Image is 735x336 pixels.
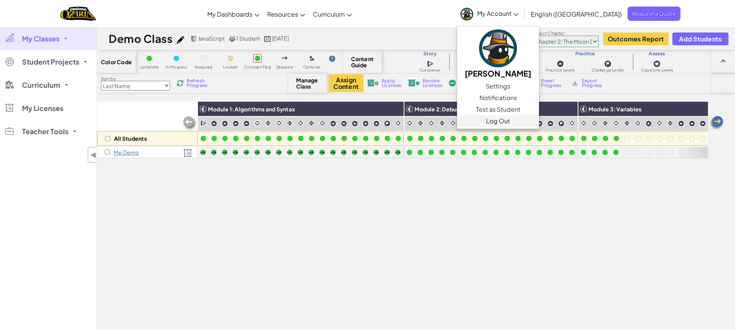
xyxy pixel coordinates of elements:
img: IconChallengeLevel.svg [604,60,612,68]
a: Settings [457,80,539,92]
span: Teacher Tools [22,128,68,135]
img: IconSkippedLevel.svg [282,56,288,60]
a: Request a Quote [628,7,680,21]
img: IconCinematic.svg [580,119,587,127]
span: Capstone Levels [641,68,673,72]
img: IconRemoveStudents.svg [449,80,456,87]
img: IconLicenseRevoke.svg [408,80,420,87]
img: IconChallengeLevel.svg [384,120,391,127]
img: IconInteractive.svg [264,119,272,127]
span: My Account [477,9,518,17]
a: Log Out [457,115,539,127]
span: Resources [267,10,298,18]
span: complete [140,65,159,69]
img: IconCinematic.svg [428,119,435,127]
img: IconPracticeLevel.svg [536,120,543,127]
span: In Progress [165,65,187,69]
span: JavaScript [198,35,225,42]
img: IconInteractive.svg [438,119,446,127]
img: IconCinematic.svg [656,119,663,127]
a: Ozaria by CodeCombat logo [60,6,96,22]
img: IconInteractive.svg [286,119,293,127]
img: IconCinematic.svg [297,119,304,127]
img: IconPracticeLevel.svg [330,120,336,127]
span: ◀ [90,149,97,160]
img: IconHint.svg [329,56,335,62]
img: IconPracticeLevel.svg [678,120,684,127]
span: Cutscenes [420,68,440,72]
span: Practice Levels [546,68,574,72]
img: IconCutscene.svg [427,60,435,68]
span: Refresh Progress [187,78,211,88]
img: Arrow_Left.png [709,115,724,131]
span: Notifications [479,93,517,102]
img: IconInteractive.svg [602,119,609,127]
span: Module 1: Algorithms and Syntax [208,106,295,113]
img: IconCinematic.svg [591,119,598,127]
img: Arrow_Left_Inactive.png [182,116,198,131]
h3: Assess [633,51,682,57]
a: English ([GEOGRAPHIC_DATA]) [527,3,626,24]
h1: Demo Class [109,31,173,46]
img: IconPracticeLevel.svg [243,120,250,127]
img: IconPracticeLevel.svg [211,120,217,127]
img: IconInteractive.svg [667,119,674,127]
img: IconInteractive.svg [417,119,424,127]
img: MultipleUsers.png [229,36,235,42]
span: Color Code [101,59,132,65]
img: IconCinematic.svg [449,119,457,127]
img: IconPracticeLevel.svg [547,120,554,127]
img: Home [60,6,96,22]
a: My Account [457,2,522,26]
img: IconLicenseApply.svg [367,80,379,87]
img: IconCinematic.svg [406,119,413,127]
img: IconPracticeLevel.svg [645,120,652,127]
img: IconPracticeLevel.svg [222,120,228,127]
img: IconPracticeLevel.svg [556,60,564,68]
h3: Intro [449,51,537,57]
img: IconPracticeLevel.svg [699,120,706,127]
img: IconPracticeLevel.svg [232,120,239,127]
img: IconCinematic.svg [254,119,261,127]
img: calendar.svg [264,36,271,42]
span: Curriculum [22,82,60,89]
span: Concept Flag [244,65,271,69]
label: Select Chapter [533,30,599,36]
img: IconReload.svg [177,80,184,87]
img: IconArchive.svg [571,80,578,87]
img: IconCinematic.svg [612,119,620,127]
img: IconCinematic.svg [568,119,576,127]
span: Optional [303,65,321,69]
span: Student Projects [22,58,79,65]
p: All Students [114,135,147,142]
span: My Dashboards [207,10,252,18]
span: Skipped [276,65,293,69]
p: Me Demo [114,149,139,155]
img: IconInteractive.svg [623,119,631,127]
h5: [PERSON_NAME] [465,67,531,79]
a: Test as Student [457,104,539,115]
h3: Practice [538,51,633,57]
img: javascript.png [190,36,197,42]
span: Export Progress [582,78,605,88]
span: English ([GEOGRAPHIC_DATA]) [531,10,622,18]
img: IconCinematic.svg [634,119,641,127]
span: Add Students [679,36,721,42]
img: IconCutscene.svg [200,119,208,127]
span: Content Guide [351,56,374,68]
span: Reset Progress [541,78,564,88]
img: IconPracticeLevel.svg [351,120,358,127]
img: IconCinematic.svg [319,119,326,127]
h3: Story [411,51,449,57]
span: Apply Licenses [382,78,401,88]
button: Outcomes Report [603,32,668,45]
img: IconPracticeLevel.svg [341,120,347,127]
a: Curriculum [309,3,356,24]
img: Licensed [183,149,192,157]
a: Notifications [457,92,539,104]
span: Locked [223,65,237,69]
img: avatar [479,29,517,67]
img: IconPracticeLevel.svg [362,120,369,127]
